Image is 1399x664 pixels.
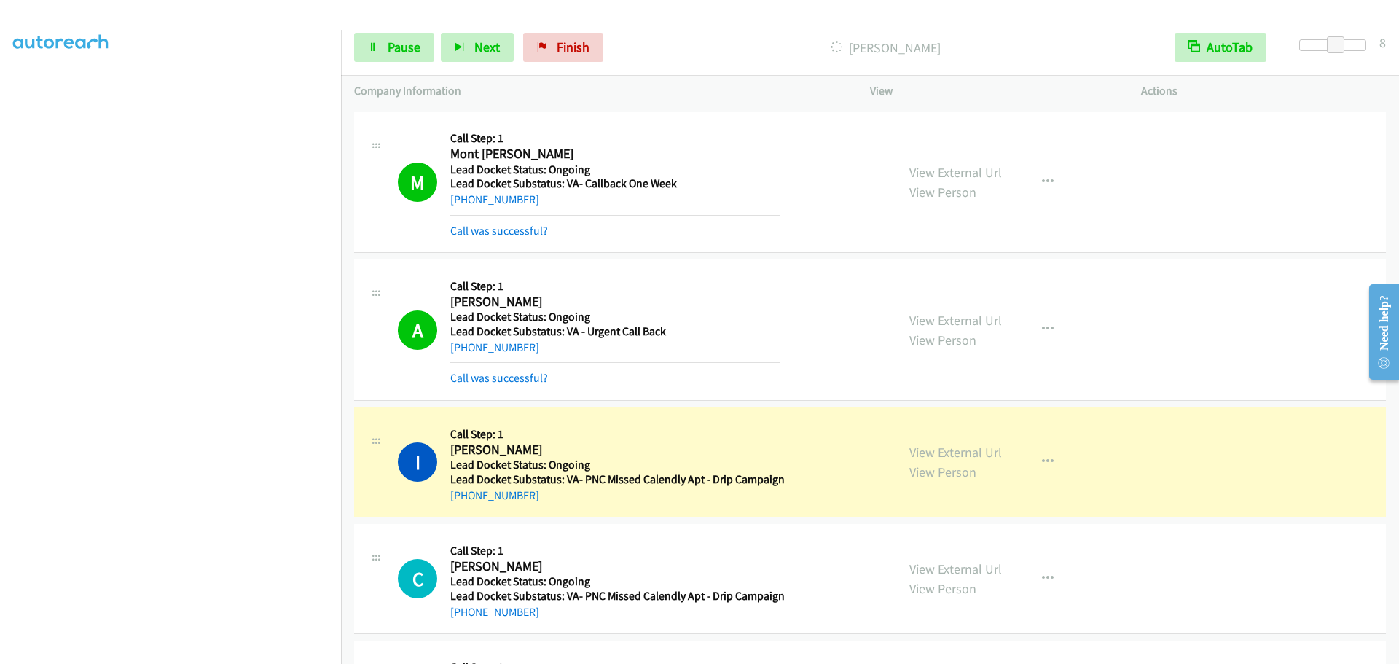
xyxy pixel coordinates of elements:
[1379,33,1386,52] div: 8
[450,294,780,310] h2: [PERSON_NAME]
[450,544,785,558] h5: Call Step: 1
[1357,274,1399,390] iframe: Resource Center
[450,442,780,458] h2: [PERSON_NAME]
[398,559,437,598] h1: C
[450,605,539,619] a: [PHONE_NUMBER]
[909,164,1002,181] a: View External Url
[909,464,976,480] a: View Person
[450,324,780,339] h5: Lead Docket Substatus: VA - Urgent Call Back
[398,310,437,350] h1: A
[450,224,548,238] a: Call was successful?
[450,146,780,163] h2: Mont [PERSON_NAME]
[450,371,548,385] a: Call was successful?
[398,559,437,598] div: The call is yet to be attempted
[909,332,976,348] a: View Person
[870,82,1115,100] p: View
[909,561,1002,577] a: View External Url
[354,82,844,100] p: Company Information
[474,39,500,55] span: Next
[450,458,785,472] h5: Lead Docket Status: Ongoing
[450,340,539,354] a: [PHONE_NUMBER]
[623,38,1148,58] p: [PERSON_NAME]
[1141,82,1386,100] p: Actions
[450,279,780,294] h5: Call Step: 1
[450,589,785,604] h5: Lead Docket Substatus: VA- PNC Missed Calendly Apt - Drip Campaign
[450,310,780,324] h5: Lead Docket Status: Ongoing
[909,312,1002,329] a: View External Url
[388,39,420,55] span: Pause
[398,163,437,202] h1: M
[441,33,514,62] button: Next
[450,176,780,191] h5: Lead Docket Substatus: VA- Callback One Week
[450,472,785,487] h5: Lead Docket Substatus: VA- PNC Missed Calendly Apt - Drip Campaign
[450,131,780,146] h5: Call Step: 1
[909,580,976,597] a: View Person
[398,442,437,482] h1: I
[557,39,589,55] span: Finish
[450,192,539,206] a: [PHONE_NUMBER]
[909,444,1002,461] a: View External Url
[909,184,976,200] a: View Person
[450,558,785,575] h2: [PERSON_NAME]
[450,163,780,177] h5: Lead Docket Status: Ongoing
[450,488,539,502] a: [PHONE_NUMBER]
[354,33,434,62] a: Pause
[523,33,603,62] a: Finish
[450,427,785,442] h5: Call Step: 1
[1175,33,1266,62] button: AutoTab
[450,574,785,589] h5: Lead Docket Status: Ongoing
